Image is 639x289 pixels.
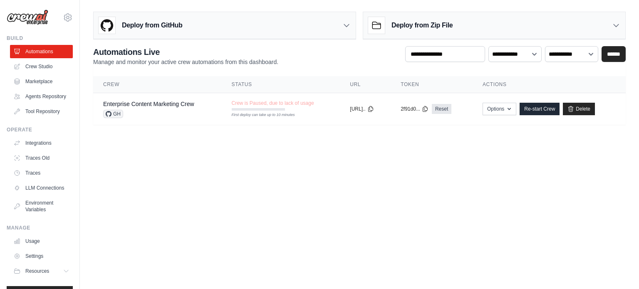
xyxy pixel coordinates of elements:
[10,196,73,216] a: Environment Variables
[103,101,194,107] a: Enterprise Content Marketing Crew
[7,126,73,133] div: Operate
[10,105,73,118] a: Tool Repository
[10,75,73,88] a: Marketplace
[93,58,278,66] p: Manage and monitor your active crew automations from this dashboard.
[432,104,451,114] a: Reset
[10,235,73,248] a: Usage
[340,76,391,93] th: URL
[473,76,626,93] th: Actions
[122,20,182,30] h3: Deploy from GitHub
[7,225,73,231] div: Manage
[93,46,278,58] h2: Automations Live
[10,249,73,263] a: Settings
[7,10,48,25] img: Logo
[10,45,73,58] a: Automations
[10,151,73,165] a: Traces Old
[232,112,285,118] div: First deploy can take up to 10 minutes
[10,60,73,73] a: Crew Studio
[391,20,453,30] h3: Deploy from Zip File
[10,264,73,278] button: Resources
[232,100,314,106] span: Crew is Paused, due to lack of usage
[222,76,340,93] th: Status
[93,76,222,93] th: Crew
[563,103,595,115] a: Delete
[391,76,473,93] th: Token
[7,35,73,42] div: Build
[103,110,123,118] span: GH
[10,181,73,195] a: LLM Connections
[10,166,73,180] a: Traces
[483,103,516,115] button: Options
[520,103,560,115] a: Re-start Crew
[10,136,73,150] a: Integrations
[25,268,49,274] span: Resources
[401,106,428,112] button: 2f91d0...
[10,90,73,103] a: Agents Repository
[99,17,115,34] img: GitHub Logo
